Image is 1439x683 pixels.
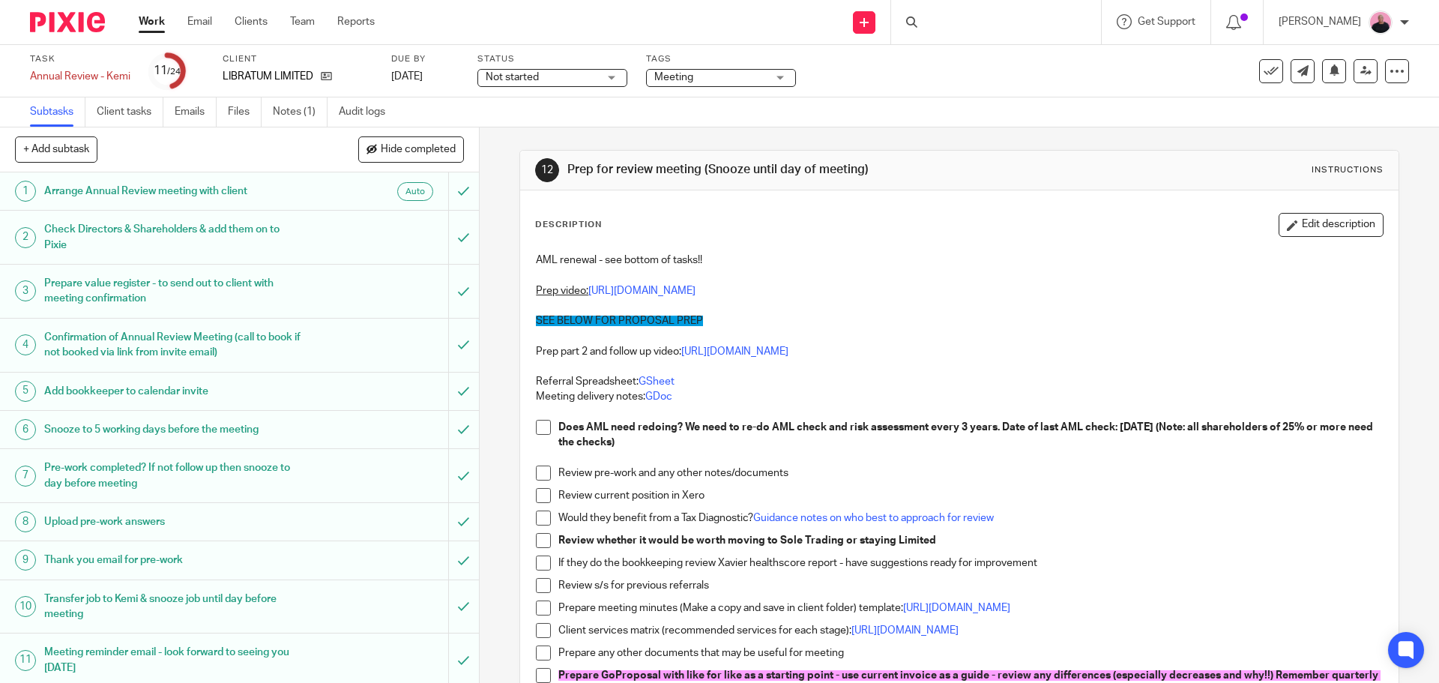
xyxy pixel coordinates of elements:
[15,181,36,202] div: 1
[15,334,36,355] div: 4
[290,14,315,29] a: Team
[639,376,675,387] a: GSheet
[558,535,936,546] strong: Review whether it would be worth moving to Sole Trading or staying Limited
[558,578,1382,593] p: Review s/s for previous referrals
[30,97,85,127] a: Subtasks
[654,72,693,82] span: Meeting
[139,14,165,29] a: Work
[15,596,36,617] div: 10
[558,511,1382,526] p: Would they benefit from a Tax Diagnostic?
[223,69,313,84] p: LIBRATUM LIMITED
[44,549,304,571] h1: Thank you email for pre-work
[44,218,304,256] h1: Check Directors & Shareholders & add them on to Pixie
[15,419,36,440] div: 6
[154,62,181,79] div: 11
[44,511,304,533] h1: Upload pre-work answers
[391,71,423,82] span: [DATE]
[44,380,304,403] h1: Add bookkeeper to calendar invite
[1279,213,1384,237] button: Edit description
[753,513,994,523] a: Guidance notes on who best to approach for review
[588,286,696,296] a: [URL][DOMAIN_NAME]
[1279,14,1361,29] p: [PERSON_NAME]
[397,182,433,201] div: Auto
[30,69,130,84] div: Annual Review - Kemi
[167,67,181,76] small: /24
[851,625,959,636] a: [URL][DOMAIN_NAME]
[1312,164,1384,176] div: Instructions
[681,346,788,357] a: [URL][DOMAIN_NAME]
[30,53,130,65] label: Task
[536,344,1382,359] p: Prep part 2 and follow up video:
[15,381,36,402] div: 5
[175,97,217,127] a: Emails
[1138,16,1195,27] span: Get Support
[558,623,1382,638] p: Client services matrix (recommended services for each stage):
[44,418,304,441] h1: Snooze to 5 working days before the meeting
[15,227,36,248] div: 2
[535,158,559,182] div: 12
[44,326,304,364] h1: Confirmation of Annual Review Meeting (call to book if not booked via link from invite email)
[228,97,262,127] a: Files
[15,466,36,487] div: 7
[15,511,36,532] div: 8
[558,488,1382,503] p: Review current position in Xero
[235,14,268,29] a: Clients
[646,53,796,65] label: Tags
[536,286,588,296] u: Prep video:
[44,180,304,202] h1: Arrange Annual Review meeting with client
[44,641,304,679] h1: Meeting reminder email - look forward to seeing you [DATE]
[1369,10,1393,34] img: Bio%20-%20Kemi%20.png
[558,466,1382,481] p: Review pre-work and any other notes/documents
[558,422,1375,448] strong: Does AML need redoing? We need to re-do AML check and risk assessment every 3 years. Date of last...
[15,650,36,671] div: 11
[44,272,304,310] h1: Prepare value register - to send out to client with meeting confirmation
[273,97,328,127] a: Notes (1)
[97,97,163,127] a: Client tasks
[15,550,36,571] div: 9
[535,219,602,231] p: Description
[15,136,97,162] button: + Add subtask
[558,646,1382,661] p: Prepare any other documents that may be useful for meeting
[30,12,105,32] img: Pixie
[391,53,459,65] label: Due by
[486,72,539,82] span: Not started
[645,391,672,402] a: GDoc
[187,14,212,29] a: Email
[903,603,1010,613] a: [URL][DOMAIN_NAME]
[536,374,1382,389] p: Referral Spreadsheet:
[558,601,1382,616] p: Prepare meeting minutes (Make a copy and save in client folder) template:
[536,316,703,326] span: SEE BELOW FOR PROPOSAL PREP
[558,556,1382,571] p: If they do the bookkeeping review Xavier healthscore report - have suggestions ready for improvement
[477,53,627,65] label: Status
[44,457,304,495] h1: Pre-work completed? If not follow up then snooze to day before meeting
[337,14,375,29] a: Reports
[223,53,372,65] label: Client
[339,97,396,127] a: Audit logs
[536,253,1382,268] p: AML renewal - see bottom of tasks!!
[44,588,304,626] h1: Transfer job to Kemi & snooze job until day before meeting
[381,144,456,156] span: Hide completed
[15,280,36,301] div: 3
[567,162,992,178] h1: Prep for review meeting (Snooze until day of meeting)
[536,389,1382,404] p: Meeting delivery notes:
[358,136,464,162] button: Hide completed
